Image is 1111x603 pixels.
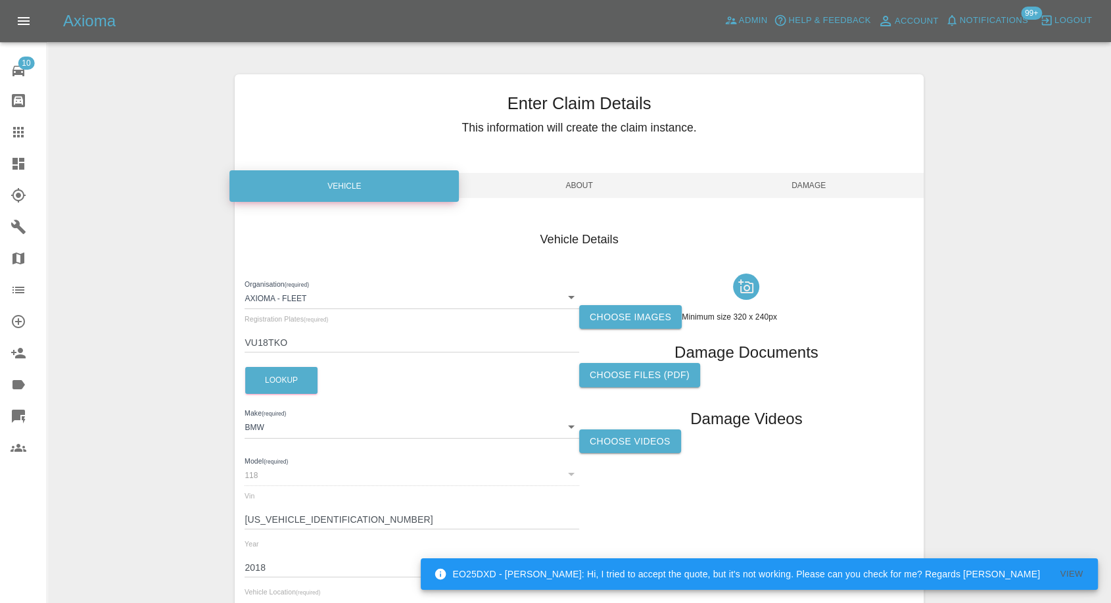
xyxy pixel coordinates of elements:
[960,13,1028,28] span: Notifications
[245,462,579,486] div: 118
[18,57,34,70] span: 10
[264,458,288,464] small: (required)
[690,408,802,429] h1: Damage Videos
[235,91,923,116] h3: Enter Claim Details
[245,408,286,419] label: Make
[1021,7,1042,20] span: 99+
[245,367,318,394] button: Lookup
[304,317,328,323] small: (required)
[942,11,1031,31] button: Notifications
[229,170,459,202] div: Vehicle
[245,588,320,596] span: Vehicle Location
[245,492,254,500] span: Vin
[245,285,579,309] div: Axioma - Fleet
[721,11,771,31] a: Admin
[285,281,309,287] small: (required)
[1051,564,1093,585] button: View
[1054,13,1092,28] span: Logout
[1037,11,1095,31] button: Logout
[694,173,924,198] span: Damage
[579,305,682,329] label: Choose images
[464,173,694,198] span: About
[579,429,681,454] label: Choose Videos
[245,279,309,289] label: Organisation
[895,14,939,29] span: Account
[434,562,1040,586] div: EO25DXD - [PERSON_NAME]: Hi, I tried to accept the quote, but it's not working. Please can you ch...
[8,5,39,37] button: Open drawer
[788,13,870,28] span: Help & Feedback
[245,315,328,323] span: Registration Plates
[245,414,579,438] div: BMW
[262,411,286,417] small: (required)
[579,363,700,387] label: Choose files (pdf)
[682,312,777,322] span: Minimum size 320 x 240px
[674,342,818,363] h1: Damage Documents
[874,11,942,32] a: Account
[245,456,288,466] label: Model
[245,540,259,548] span: Year
[245,231,913,249] h4: Vehicle Details
[296,590,320,596] small: (required)
[739,13,768,28] span: Admin
[235,119,923,136] h5: This information will create the claim instance.
[63,11,116,32] h5: Axioma
[770,11,874,31] button: Help & Feedback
